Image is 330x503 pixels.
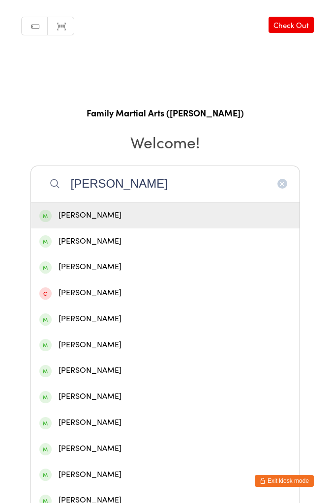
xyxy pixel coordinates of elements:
div: [PERSON_NAME] [39,416,291,429]
div: [PERSON_NAME] [39,442,291,455]
h2: Welcome! [10,131,320,153]
input: Search [30,166,300,202]
div: [PERSON_NAME] [39,468,291,481]
div: [PERSON_NAME] [39,312,291,326]
div: [PERSON_NAME] [39,260,291,274]
div: [PERSON_NAME] [39,235,291,248]
div: [PERSON_NAME] [39,209,291,222]
div: [PERSON_NAME] [39,338,291,352]
a: Check Out [269,17,314,33]
h1: Family Martial Arts ([PERSON_NAME]) [10,107,320,119]
button: Exit kiosk mode [255,475,314,487]
div: [PERSON_NAME] [39,390,291,403]
div: [PERSON_NAME] [39,364,291,377]
div: [PERSON_NAME] [39,286,291,300]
